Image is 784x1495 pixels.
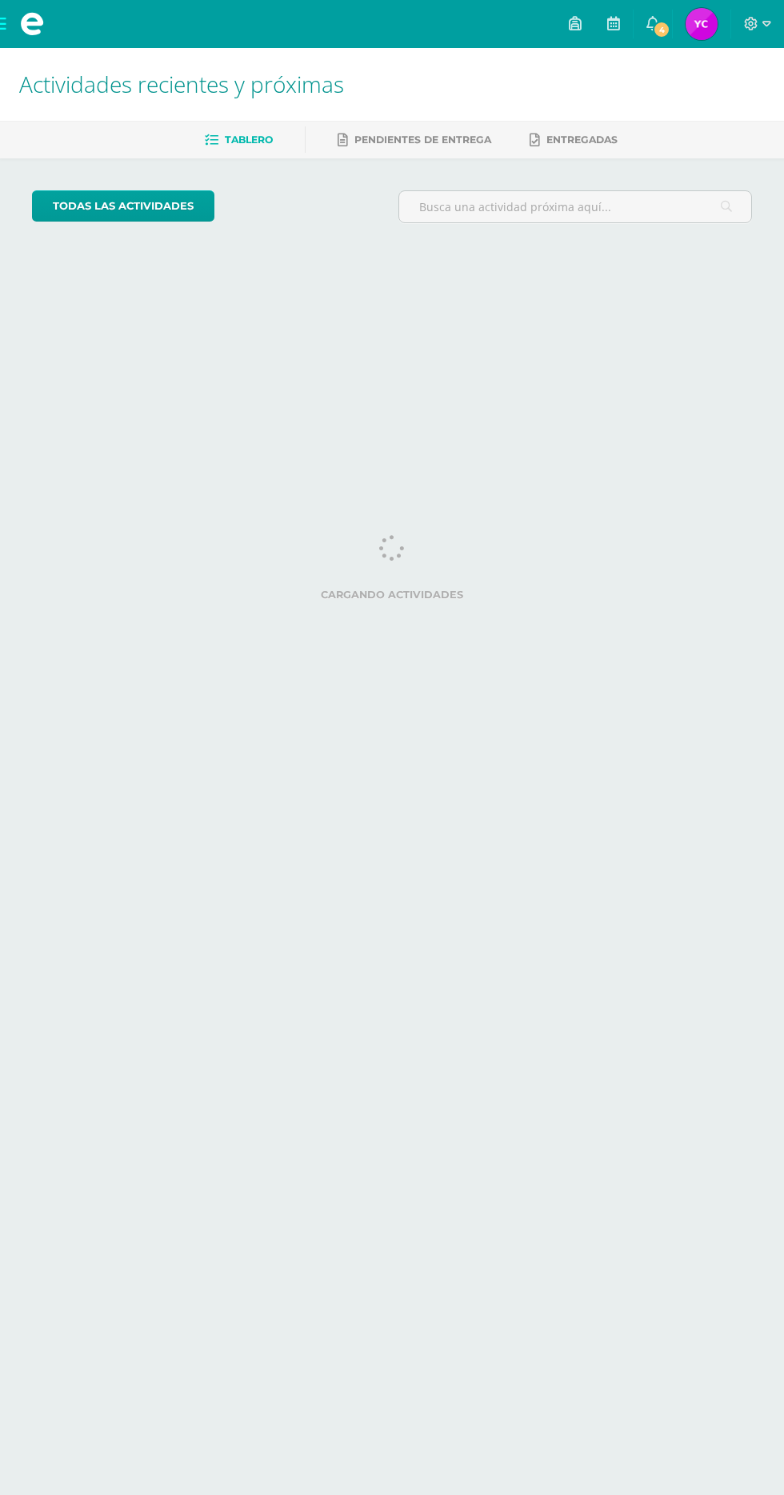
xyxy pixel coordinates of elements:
[19,69,344,99] span: Actividades recientes y próximas
[338,127,491,153] a: Pendientes de entrega
[205,127,273,153] a: Tablero
[354,134,491,146] span: Pendientes de entrega
[225,134,273,146] span: Tablero
[32,190,214,222] a: todas las Actividades
[653,21,670,38] span: 4
[546,134,618,146] span: Entregadas
[399,191,751,222] input: Busca una actividad próxima aquí...
[530,127,618,153] a: Entregadas
[32,589,752,601] label: Cargando actividades
[686,8,718,40] img: 213c93b939c5217ac5b9f4cf4cede38a.png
